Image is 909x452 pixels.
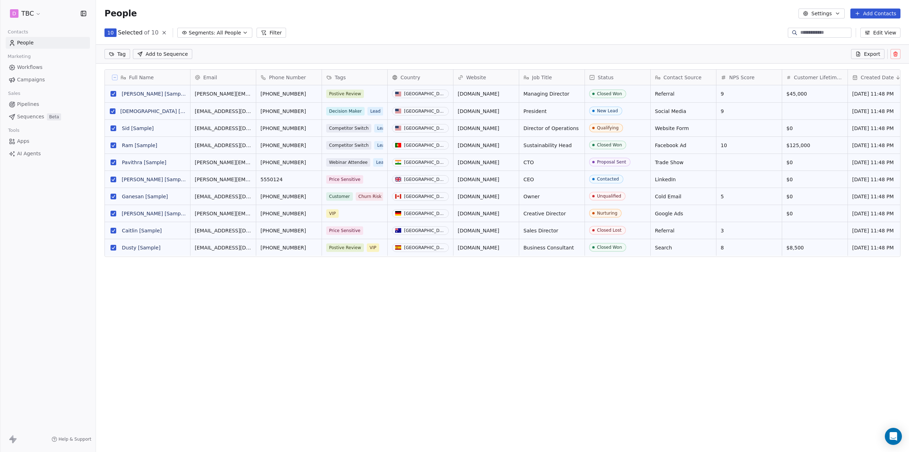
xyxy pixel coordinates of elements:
div: Full Name [105,70,190,85]
button: Export [851,49,884,59]
a: [PERSON_NAME] [Sample] [122,177,187,182]
span: Cold Email [655,193,712,200]
div: Status [585,70,650,85]
div: Closed Won [597,91,622,96]
span: Apps [17,138,29,145]
a: Pipelines [6,98,90,110]
span: $8,500 [786,244,843,251]
span: [DATE] 11:48 PM [852,176,909,183]
span: Add to Sequence [146,50,188,58]
div: [GEOGRAPHIC_DATA] [404,245,446,250]
div: NPS Score [716,70,782,85]
span: [DATE] 11:48 PM [852,108,909,115]
span: Workflows [17,64,43,71]
button: Add Contacts [850,9,900,18]
div: Closed Won [597,245,622,250]
a: [PERSON_NAME] [Sample] [122,91,187,97]
div: Phone Number [256,70,322,85]
a: Ram [Sample] [122,142,157,148]
span: Customer [326,192,353,201]
span: Trade Show [655,159,712,166]
span: People [17,39,34,47]
span: [EMAIL_ADDRESS][DOMAIN_NAME] [195,108,252,115]
div: [GEOGRAPHIC_DATA] [404,160,446,165]
span: [EMAIL_ADDRESS][DOMAIN_NAME] [195,227,252,234]
a: Campaigns [6,74,90,86]
span: Business Consultant [523,244,580,251]
div: Closed Won [597,142,622,147]
div: Open Intercom Messenger [885,428,902,445]
span: 3 [721,227,778,234]
div: [GEOGRAPHIC_DATA] [404,177,446,182]
span: 5 [721,193,778,200]
div: [GEOGRAPHIC_DATA] [404,211,446,216]
span: [PHONE_NUMBER] [260,244,317,251]
span: 9 [721,108,778,115]
span: Tools [5,125,22,136]
div: grid [105,85,190,425]
div: Tags [322,70,387,85]
span: 8 [721,244,778,251]
span: 10 [721,142,778,149]
span: Full Name [129,74,154,81]
span: Referral [655,227,712,234]
span: Competitor Switch [326,124,371,133]
span: Email [203,74,217,81]
span: $0 [786,193,843,200]
div: Unqualified [597,194,621,199]
span: [PERSON_NAME][EMAIL_ADDRESS][DOMAIN_NAME] [195,176,252,183]
div: Contact Source [651,70,716,85]
div: [GEOGRAPHIC_DATA] [404,194,446,199]
div: Qualifying [597,125,619,130]
span: Tags [335,74,346,81]
span: [EMAIL_ADDRESS][DOMAIN_NAME] [195,142,252,149]
span: Phone Number [269,74,306,81]
span: Creative Director [523,210,580,217]
a: Ganesan [Sample] [122,194,168,199]
span: [DATE] 11:48 PM [852,193,909,200]
span: Help & Support [59,436,91,442]
span: [PHONE_NUMBER] [260,125,317,132]
a: Caitlin [Sample] [122,228,162,233]
button: Edit View [860,28,900,38]
span: [PHONE_NUMBER] [260,90,317,97]
span: 5550124 [260,176,317,183]
span: $125,000 [786,142,843,149]
span: NPS Score [729,74,754,81]
span: 10 [107,29,114,36]
span: Sequences [17,113,44,120]
span: Postive Review [326,90,364,98]
span: Webinar Attendee [326,158,370,167]
span: [PHONE_NUMBER] [260,193,317,200]
span: LinkedIn [655,176,712,183]
span: [PHONE_NUMBER] [260,159,317,166]
div: [GEOGRAPHIC_DATA] [404,109,446,114]
span: Campaigns [17,76,45,84]
div: Country [388,70,453,85]
span: Marketing [5,51,34,62]
div: New Lead [597,108,618,113]
div: Customer Lifetime Value [782,70,848,85]
span: [PERSON_NAME][EMAIL_ADDRESS][DOMAIN_NAME] [195,159,252,166]
span: Website Form [655,125,712,132]
a: [DOMAIN_NAME] [458,194,499,199]
div: Website [453,70,519,85]
a: People [6,37,90,49]
a: Apps [6,135,90,147]
span: [PERSON_NAME][EMAIL_ADDRESS][DOMAIN_NAME] [195,210,252,217]
div: Closed Lost [597,228,622,233]
button: DTBC [9,7,43,20]
span: Social Media [655,108,712,115]
span: Google Ads [655,210,712,217]
span: Sales Director [523,227,580,234]
span: CEO [523,176,580,183]
span: [DATE] 11:48 PM [852,125,909,132]
a: [DOMAIN_NAME] [458,177,499,182]
span: [DATE] 11:48 PM [852,210,909,217]
span: President [523,108,580,115]
span: Competitor Switch [326,141,371,150]
a: Pavithra [Sample] [122,160,166,165]
span: [PHONE_NUMBER] [260,210,317,217]
div: Nurturing [597,211,617,216]
span: [DATE] 11:48 PM [852,227,909,234]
